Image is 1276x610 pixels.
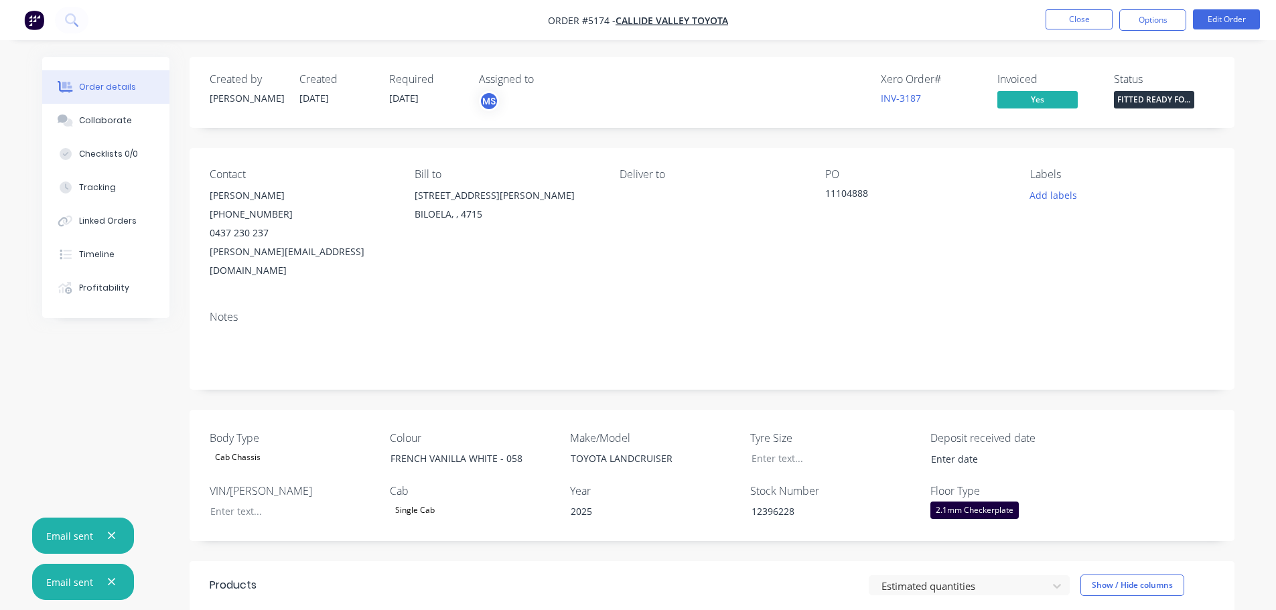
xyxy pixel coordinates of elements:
[616,14,728,27] a: CALLIDE VALLEY TOYOTA
[42,271,169,305] button: Profitability
[881,73,981,86] div: Xero Order #
[210,311,1214,323] div: Notes
[210,168,393,181] div: Contact
[415,186,598,205] div: [STREET_ADDRESS][PERSON_NAME]
[548,14,616,27] span: Order #5174 -
[1080,575,1184,596] button: Show / Hide columns
[46,529,93,543] div: Email sent
[299,73,373,86] div: Created
[46,575,93,589] div: Email sent
[79,282,129,294] div: Profitability
[210,186,393,205] div: [PERSON_NAME]
[42,204,169,238] button: Linked Orders
[210,577,257,593] div: Products
[570,430,737,446] label: Make/Model
[930,430,1098,446] label: Deposit received date
[930,502,1019,519] div: 2.1mm Checkerplate
[1114,91,1194,111] button: FITTED READY FO...
[79,181,116,194] div: Tracking
[620,168,803,181] div: Deliver to
[389,73,463,86] div: Required
[42,238,169,271] button: Timeline
[415,205,598,224] div: BILOELA, , 4715
[750,483,918,499] label: Stock Number
[79,148,138,160] div: Checklists 0/0
[79,248,115,260] div: Timeline
[390,430,557,446] label: Colour
[390,502,440,519] div: Single Cab
[997,73,1098,86] div: Invoiced
[79,115,132,127] div: Collaborate
[560,502,727,521] div: 2025
[479,91,499,111] button: MS
[42,171,169,204] button: Tracking
[210,242,393,280] div: [PERSON_NAME][EMAIL_ADDRESS][DOMAIN_NAME]
[930,483,1098,499] label: Floor Type
[79,215,137,227] div: Linked Orders
[210,430,377,446] label: Body Type
[1046,9,1113,29] button: Close
[42,104,169,137] button: Collaborate
[825,186,993,205] div: 11104888
[210,91,283,105] div: [PERSON_NAME]
[415,186,598,229] div: [STREET_ADDRESS][PERSON_NAME]BILOELA, , 4715
[825,168,1009,181] div: PO
[210,483,377,499] label: VIN/[PERSON_NAME]
[1114,91,1194,108] span: FITTED READY FO...
[389,92,419,104] span: [DATE]
[1030,168,1214,181] div: Labels
[380,449,547,468] div: FRENCH VANILLA WHITE - 058
[881,92,921,104] a: INV-3187
[1119,9,1186,31] button: Options
[415,168,598,181] div: Bill to
[79,81,136,93] div: Order details
[24,10,44,30] img: Factory
[210,224,393,242] div: 0437 230 237
[42,70,169,104] button: Order details
[299,92,329,104] span: [DATE]
[997,91,1078,108] span: Yes
[42,137,169,171] button: Checklists 0/0
[1114,73,1214,86] div: Status
[479,73,613,86] div: Assigned to
[922,449,1088,469] input: Enter date
[741,502,908,521] div: 12396228
[210,449,266,466] div: Cab Chassis
[210,73,283,86] div: Created by
[210,205,393,224] div: [PHONE_NUMBER]
[210,186,393,280] div: [PERSON_NAME][PHONE_NUMBER]0437 230 237[PERSON_NAME][EMAIL_ADDRESS][DOMAIN_NAME]
[1023,186,1084,204] button: Add labels
[570,483,737,499] label: Year
[1193,9,1260,29] button: Edit Order
[750,430,918,446] label: Tyre Size
[390,483,557,499] label: Cab
[560,449,727,468] div: TOYOTA LANDCRUISER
